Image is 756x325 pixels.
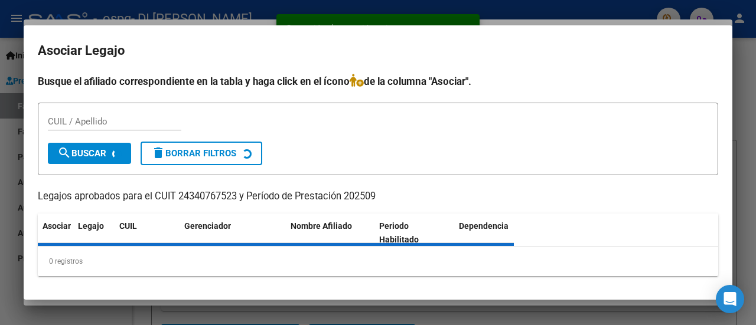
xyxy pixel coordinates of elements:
span: Borrar Filtros [151,148,236,159]
datatable-header-cell: Nombre Afiliado [286,214,374,252]
button: Borrar Filtros [141,142,262,165]
span: Dependencia [459,221,509,231]
div: Open Intercom Messenger [716,285,744,313]
datatable-header-cell: Gerenciador [180,214,286,252]
span: Periodo Habilitado [379,221,419,244]
p: Legajos aprobados para el CUIT 24340767523 y Período de Prestación 202509 [38,189,718,204]
h2: Asociar Legajo [38,40,718,62]
span: Gerenciador [184,221,231,231]
datatable-header-cell: Asociar [38,214,73,252]
div: 0 registros [38,247,718,276]
mat-icon: search [57,146,71,160]
datatable-header-cell: Legajo [73,214,115,252]
mat-icon: delete [151,146,165,160]
button: Buscar [48,143,131,164]
span: Asociar [43,221,71,231]
datatable-header-cell: Periodo Habilitado [374,214,454,252]
span: CUIL [119,221,137,231]
span: Legajo [78,221,104,231]
datatable-header-cell: CUIL [115,214,180,252]
span: Buscar [57,148,106,159]
h4: Busque el afiliado correspondiente en la tabla y haga click en el ícono de la columna "Asociar". [38,74,718,89]
datatable-header-cell: Dependencia [454,214,543,252]
span: Nombre Afiliado [291,221,352,231]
